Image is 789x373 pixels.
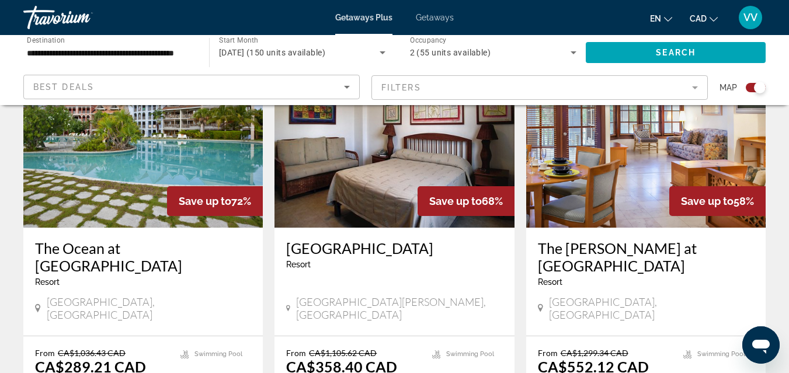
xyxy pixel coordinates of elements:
a: [GEOGRAPHIC_DATA] [286,239,502,257]
img: A200I01X.jpg [526,41,766,228]
span: CA$1,299.34 CAD [561,348,628,358]
span: Map [720,79,737,96]
span: Search [656,48,696,57]
span: From [35,348,55,358]
div: 68% [418,186,515,216]
iframe: Button to launch messaging window [742,326,780,364]
button: User Menu [735,5,766,30]
span: [GEOGRAPHIC_DATA], [GEOGRAPHIC_DATA] [47,295,252,321]
span: [DATE] (150 units available) [219,48,325,57]
span: Resort [538,277,562,287]
span: CA$1,105.62 CAD [309,348,377,358]
a: Getaways [416,13,454,22]
a: The Ocean at [GEOGRAPHIC_DATA] [35,239,251,274]
span: Destination [27,36,65,44]
span: From [538,348,558,358]
img: 4063O01X.jpg [23,41,263,228]
span: Swimming Pool [194,350,242,358]
span: CA$1,036.43 CAD [58,348,126,358]
span: [GEOGRAPHIC_DATA], [GEOGRAPHIC_DATA] [549,295,754,321]
div: 72% [167,186,263,216]
span: Resort [286,260,311,269]
a: The [PERSON_NAME] at [GEOGRAPHIC_DATA] [538,239,754,274]
span: Swimming Pool [446,350,494,358]
span: Resort [35,277,60,287]
span: en [650,14,661,23]
span: Best Deals [33,82,94,92]
span: Swimming Pool [697,350,745,358]
span: 2 (55 units available) [410,48,491,57]
button: Filter [371,75,708,100]
span: VV [743,12,757,23]
button: Search [586,42,766,63]
span: From [286,348,306,358]
mat-select: Sort by [33,80,350,94]
span: [GEOGRAPHIC_DATA][PERSON_NAME], [GEOGRAPHIC_DATA] [296,295,502,321]
span: Save up to [179,195,231,207]
a: Getaways Plus [335,13,392,22]
span: Start Month [219,36,258,44]
span: CAD [690,14,707,23]
a: Travorium [23,2,140,33]
button: Change language [650,10,672,27]
span: Occupancy [410,36,447,44]
button: Change currency [690,10,718,27]
span: Save up to [681,195,734,207]
div: 58% [669,186,766,216]
img: 4859I01L.jpg [274,41,514,228]
span: Save up to [429,195,482,207]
